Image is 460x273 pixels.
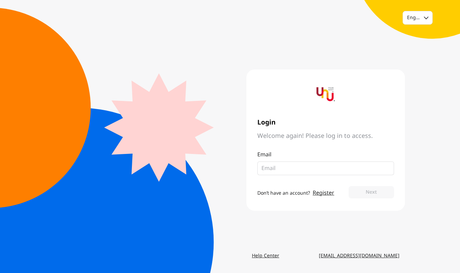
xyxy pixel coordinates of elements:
[257,151,394,159] p: Email
[313,189,334,197] a: Register
[257,119,394,127] span: Login
[349,186,394,198] button: Next
[246,250,285,262] a: Help Center
[407,14,420,21] div: English
[261,164,384,172] input: Email
[257,132,394,140] span: Welcome again! Please log in to access.
[316,85,335,104] img: yournextu-logo-vertical-compact-v2.png
[257,190,310,197] span: Don’t have an account?
[313,250,405,262] a: [EMAIL_ADDRESS][DOMAIN_NAME]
